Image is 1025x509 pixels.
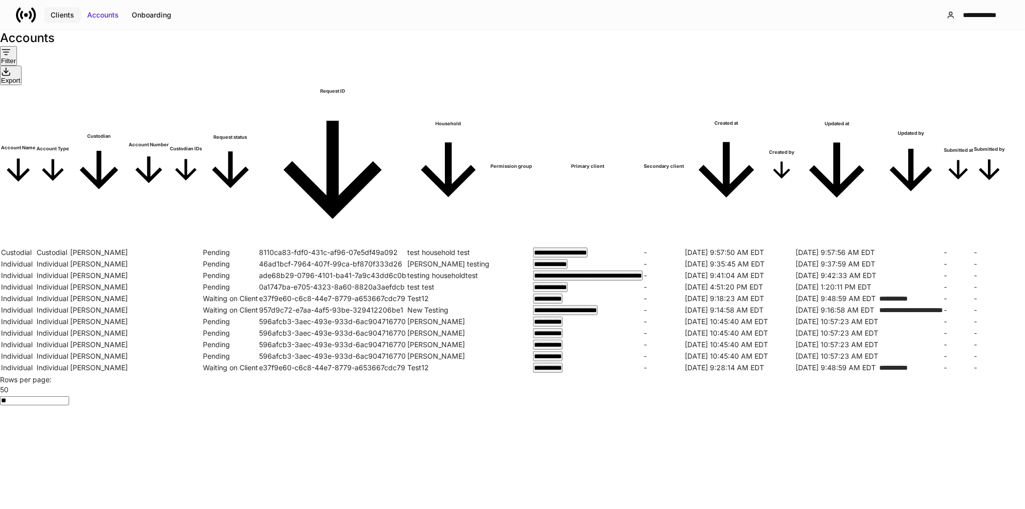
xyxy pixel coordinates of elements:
[685,270,768,281] td: 2025-09-09T13:41:04.658Z
[533,351,643,361] td: d4b9a4a0-5898-469c-bc0f-bdaaf3853bf2
[1,259,36,269] td: Individual
[685,339,768,350] td: 2025-09-18T14:45:40.100Z
[203,293,258,304] td: Waiting on Client
[685,328,768,338] p: [DATE] 10:45:40 AM EDT
[259,247,406,258] td: 8110ca83-fdf0-431c-af96-07e5df49a092
[533,293,643,304] td: c900daf8-05c5-46b8-97c2-f551941edbec
[796,294,878,304] p: [DATE] 9:48:59 AM EDT
[533,305,643,315] td: b079c34e-7aff-4ed8-817f-b6c7b7e1947d
[1,362,36,373] td: Individual
[37,328,69,338] td: Individual
[644,351,684,361] p: -
[203,328,258,338] td: Pending
[685,259,768,269] td: 2025-09-09T13:35:45.859Z
[1,351,36,361] td: Individual
[259,305,406,315] td: 957d9c72-e7aa-4af5-93be-329412206be1
[37,282,69,292] td: Individual
[1,293,36,304] td: Individual
[203,351,258,361] td: Pending
[1,77,21,84] div: Export
[70,270,128,281] td: Schwab
[1,328,36,338] td: Individual
[685,305,768,315] td: 2025-09-09T13:14:58.080Z
[685,363,768,373] p: [DATE] 9:28:14 AM EDT
[203,270,258,281] td: Pending
[259,362,406,373] td: e37f9e60-c6c8-44e7-8779-a653667cdc79
[944,247,973,258] p: -
[644,340,684,350] p: -
[769,147,795,157] h6: Created by
[37,351,69,361] td: Individual
[203,247,258,258] td: Pending
[644,259,684,269] p: -
[944,351,973,361] p: -
[407,282,489,292] p: test test
[974,282,1005,292] p: -
[944,363,973,373] p: -
[796,119,878,213] span: Updated at
[974,317,1005,327] p: -
[1,247,36,258] td: Custodial
[533,161,643,171] h6: Primary client
[70,316,128,327] td: Schwab
[974,294,1005,304] p: -
[796,305,878,315] p: [DATE] 9:16:58 AM EDT
[944,340,973,350] p: -
[796,363,878,373] p: [DATE] 9:48:59 AM EDT
[974,247,1005,258] p: -
[81,7,125,23] button: Accounts
[407,119,489,212] span: Household
[70,293,128,304] td: Schwab
[1,143,36,189] span: Account Name
[533,270,643,281] td: 60cde9a7-ea8c-4437-ab75-5c0705a9a39f
[644,317,684,327] p: -
[37,144,69,154] h6: Account Type
[170,144,202,187] span: Custodian IDs
[974,340,1005,350] p: -
[37,305,69,315] td: Individual
[796,282,878,292] p: [DATE] 1:20:11 PM EDT
[533,339,643,350] td: d4b9a4a0-5898-469c-bc0f-bdaaf3853bf2
[796,247,878,258] p: [DATE] 9:57:56 AM EDT
[259,259,406,269] td: 46ad1bcf-7964-407f-99ca-bf870f333d26
[407,317,489,327] p: [PERSON_NAME]
[170,144,202,154] h6: Custodian IDs
[796,271,878,281] p: [DATE] 9:42:33 AM EDT
[685,282,768,292] p: [DATE] 4:51:20 PM EDT
[974,144,1005,154] h6: Submitted by
[132,10,171,20] div: Onboarding
[685,328,768,338] td: 2025-09-18T14:45:40.097Z
[37,316,69,327] td: Individual
[769,147,795,184] span: Created by
[203,305,258,315] td: Waiting on Client
[37,259,69,269] td: Individual
[533,247,643,258] td: e5b0608f-e20f-4e92-a4c2-59d97b89dace
[974,144,1005,187] span: Submitted by
[70,131,128,200] span: Custodian
[944,271,973,281] p: -
[70,351,128,361] td: Schwab
[796,328,878,338] td: 2025-09-18T14:57:23.663Z
[490,161,532,171] span: Permission group
[796,328,878,338] p: [DATE] 10:57:23 AM EDT
[203,339,258,350] td: Pending
[685,247,768,258] td: 2025-10-02T13:57:50.987Z
[644,161,684,171] span: Secondary client
[974,363,1005,373] p: -
[796,340,878,350] p: [DATE] 10:57:23 AM EDT
[879,128,943,138] h6: Updated by
[203,259,258,269] td: Pending
[685,282,768,292] td: 2025-09-09T20:51:20.940Z
[685,351,768,361] td: 2025-09-18T14:45:40.099Z
[70,247,128,258] td: Schwab
[944,328,973,338] p: -
[796,362,878,373] td: 2025-09-16T13:48:59.391Z
[44,7,81,23] button: Clients
[944,317,973,327] p: -
[944,282,973,292] p: -
[407,259,489,269] p: [PERSON_NAME] testing
[796,259,878,269] td: 2025-09-09T13:37:59.716Z
[203,132,258,142] h6: Request status
[685,118,768,213] span: Created at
